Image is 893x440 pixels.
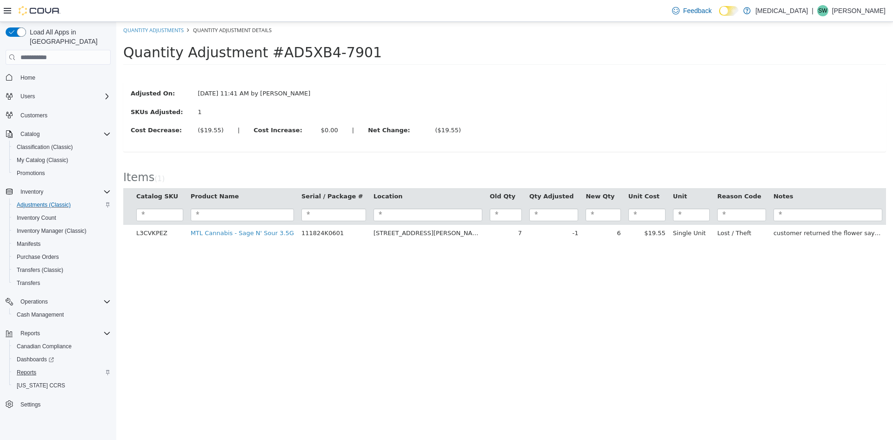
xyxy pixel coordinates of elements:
[185,170,249,179] button: Serial / Package #
[17,71,111,83] span: Home
[832,5,886,16] p: [PERSON_NAME]
[38,153,48,161] small: ( )
[20,330,40,337] span: Reports
[17,129,111,140] span: Catalog
[77,5,155,12] span: Quantity Adjustment Details
[597,203,653,220] td: Lost / Theft
[9,211,114,224] button: Inventory Count
[26,27,111,46] span: Load All Apps in [GEOGRAPHIC_DATA]
[20,188,43,196] span: Inventory
[13,251,111,263] span: Purchase Orders
[17,110,51,121] a: Customers
[245,104,312,113] label: Net Change:
[81,86,194,95] div: 1
[13,168,49,179] a: Promotions
[13,341,111,352] span: Canadian Compliance
[13,142,77,153] a: Classification (Classic)
[817,5,828,16] div: Sonny Wong
[17,109,111,121] span: Customers
[17,186,47,197] button: Inventory
[413,170,459,179] button: Qty Adjusted
[17,186,111,197] span: Inventory
[257,170,288,179] button: Location
[9,237,114,250] button: Manifests
[13,278,44,289] a: Transfers
[13,168,111,179] span: Promotions
[17,253,59,261] span: Purchase Orders
[130,104,197,113] label: Cost Increase:
[2,185,114,198] button: Inventory
[2,128,114,141] button: Catalog
[17,328,111,339] span: Reports
[205,104,222,113] div: $0.00
[17,328,44,339] button: Reports
[2,398,114,411] button: Settings
[13,341,75,352] a: Canadian Compliance
[601,170,647,179] button: Reason Code
[7,5,67,12] a: Quantity Adjustments
[41,153,46,161] span: 1
[9,198,114,211] button: Adjustments (Classic)
[16,203,71,220] td: L3CVKPEZ
[13,238,44,250] a: Manifests
[657,170,679,179] button: Notes
[17,382,65,389] span: [US_STATE] CCRS
[13,367,40,378] a: Reports
[19,6,60,15] img: Cova
[9,224,114,237] button: Inventory Manager (Classic)
[13,354,111,365] span: Dashboards
[17,169,45,177] span: Promotions
[229,104,245,113] label: |
[9,167,114,180] button: Promotions
[13,155,111,166] span: My Catalog (Classic)
[17,296,111,307] span: Operations
[17,129,43,140] button: Catalog
[20,112,47,119] span: Customers
[17,266,63,274] span: Transfers (Classic)
[13,199,74,210] a: Adjustments (Classic)
[17,143,73,151] span: Classification (Classic)
[13,354,58,365] a: Dashboards
[13,251,63,263] a: Purchase Orders
[13,225,111,237] span: Inventory Manager (Classic)
[17,356,54,363] span: Dashboards
[17,156,68,164] span: My Catalog (Classic)
[17,311,64,318] span: Cash Management
[557,170,573,179] button: Unit
[409,203,466,220] td: -1
[20,74,35,81] span: Home
[13,225,90,237] a: Inventory Manager (Classic)
[20,130,40,138] span: Catalog
[653,203,770,220] td: customer returned the flower saying it was moldy,
[13,264,111,276] span: Transfers (Classic)
[17,399,111,410] span: Settings
[755,5,808,16] p: [MEDICAL_DATA]
[13,212,111,223] span: Inventory Count
[17,296,52,307] button: Operations
[74,170,125,179] button: Product Name
[13,380,69,391] a: [US_STATE] CCRS
[9,264,114,277] button: Transfers (Classic)
[9,340,114,353] button: Canadian Compliance
[7,149,38,162] span: Items
[13,367,111,378] span: Reports
[17,240,40,248] span: Manifests
[319,104,345,113] div: ($19.55)
[257,208,367,215] span: [STREET_ADDRESS][PERSON_NAME]
[20,401,40,408] span: Settings
[17,227,87,235] span: Inventory Manager (Classic)
[13,309,111,320] span: Cash Management
[17,343,72,350] span: Canadian Compliance
[13,212,60,223] a: Inventory Count
[9,308,114,321] button: Cash Management
[13,155,72,166] a: My Catalog (Classic)
[17,201,71,209] span: Adjustments (Classic)
[114,104,130,113] label: |
[17,72,39,83] a: Home
[818,5,827,16] span: SW
[7,67,74,76] label: Adjusted On:
[2,90,114,103] button: Users
[17,91,111,102] span: Users
[13,142,111,153] span: Classification (Classic)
